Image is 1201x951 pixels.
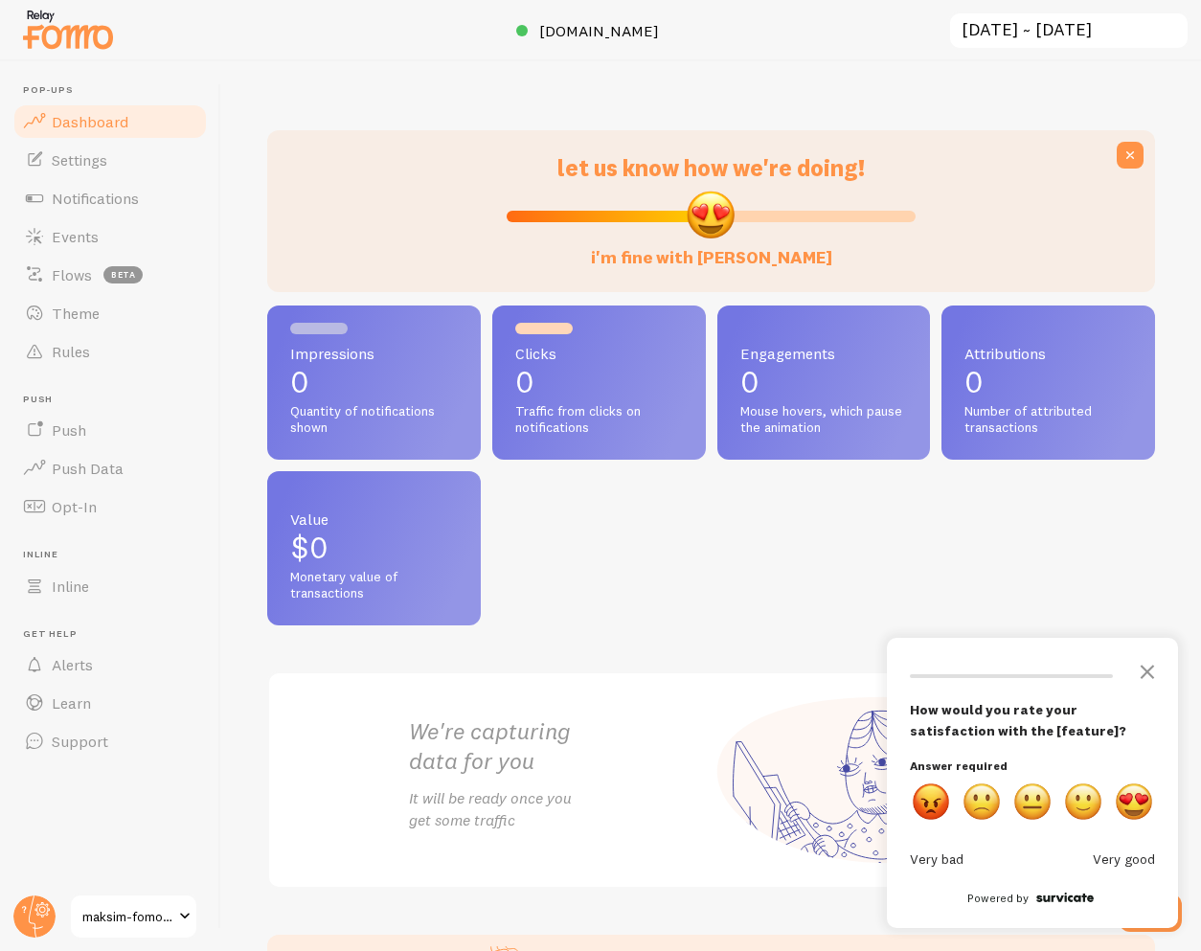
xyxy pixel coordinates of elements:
[1065,783,1101,820] button: Happy
[887,638,1178,928] div: Survey
[11,179,209,217] a: Notifications
[1065,783,1101,820] div: happy
[685,189,736,240] img: emoji.png
[515,367,683,397] p: 0
[11,567,209,605] a: Inline
[52,497,97,516] span: Opt-In
[515,403,683,437] span: Traffic from clicks on notifications
[740,403,908,437] span: Mouse hovers, which pause the animation
[591,228,832,269] label: i'm fine with [PERSON_NAME]
[69,894,198,940] a: maksim-fomo-dev-store
[11,487,209,526] a: Opt-In
[11,411,209,449] a: Push
[409,716,712,776] h2: We're capturing data for you
[11,684,209,722] a: Learn
[11,722,209,760] a: Support
[557,153,865,182] span: let us know how we're doing!
[913,783,949,820] button: Extremely unsatisfied
[11,449,209,487] a: Push Data
[1116,783,1152,820] button: Extremely happy
[52,150,107,170] span: Settings
[11,645,209,684] a: Alerts
[52,655,93,674] span: Alerts
[52,227,99,246] span: Events
[963,783,1000,820] button: Unsatisfied
[290,569,458,602] span: Monetary value of transactions
[11,332,209,371] a: Rules
[23,394,209,406] span: Push
[290,346,458,361] span: Impressions
[52,459,124,478] span: Push Data
[290,367,458,397] p: 0
[290,511,458,527] span: Value
[23,628,209,641] span: Get Help
[1014,783,1051,820] button: Neutral
[964,367,1132,397] p: 0
[1116,783,1152,820] div: very happy
[52,112,128,131] span: Dashboard
[963,783,1000,820] div: sad
[11,217,209,256] a: Events
[23,549,209,561] span: Inline
[515,346,683,361] span: Clicks
[964,346,1132,361] span: Attributions
[11,294,209,332] a: Theme
[964,403,1132,437] span: Number of attributed transactions
[1128,651,1167,690] button: Close the survey
[409,787,712,831] p: It will be ready once you get some traffic
[52,265,92,284] span: Flows
[52,732,108,751] span: Support
[11,256,209,294] a: Flows beta
[52,577,89,596] span: Inline
[11,141,209,179] a: Settings
[52,304,100,323] span: Theme
[52,342,90,361] span: Rules
[52,189,139,208] span: Notifications
[82,905,173,928] span: maksim-fomo-dev-store
[1093,850,1155,868] div: Very good
[1014,783,1051,820] div: neutral
[20,5,116,54] img: fomo-relay-logo-orange.svg
[910,699,1155,741] div: How would you rate your satisfaction with the [feature]?
[967,891,1029,905] small: Powered by
[11,102,209,141] a: Dashboard
[910,850,963,868] div: Very bad
[52,420,86,440] span: Push
[290,529,329,566] span: $0
[913,783,949,820] div: very sad
[910,757,1155,776] p: Answer required
[52,693,91,713] span: Learn
[740,367,908,397] p: 0
[103,266,143,283] span: beta
[290,403,458,437] span: Quantity of notifications shown
[740,346,908,361] span: Engagements
[960,883,1105,913] a: Powered by
[23,84,209,97] span: Pop-ups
